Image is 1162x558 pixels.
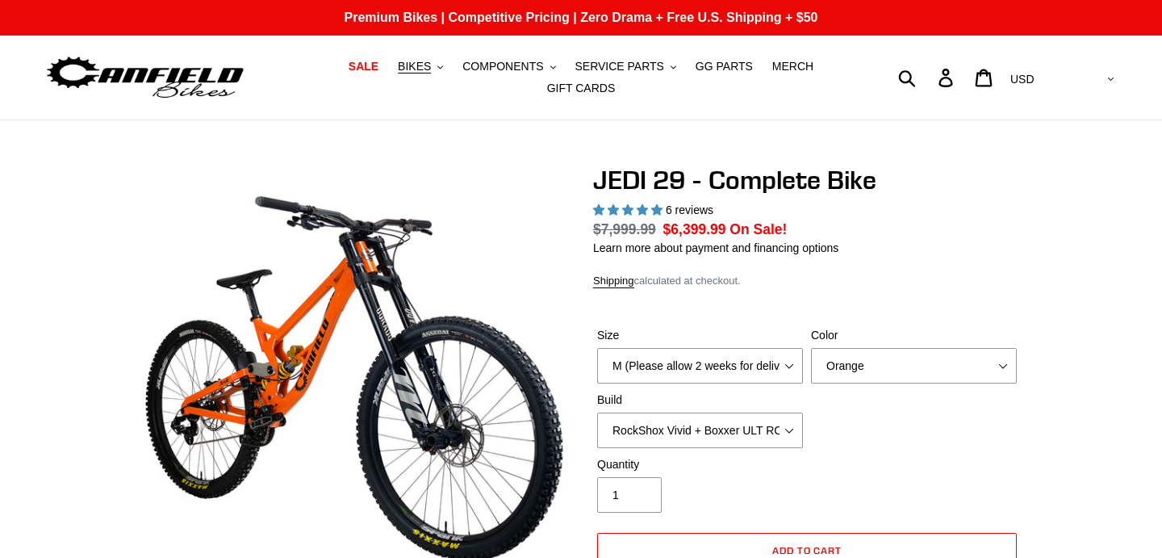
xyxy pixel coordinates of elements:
[593,165,1021,195] h1: JEDI 29 - Complete Bike
[593,203,666,216] span: 5.00 stars
[593,221,656,237] s: $7,999.99
[597,392,803,409] label: Build
[597,327,803,344] label: Size
[597,456,803,473] label: Quantity
[688,56,761,78] a: GG PARTS
[454,56,563,78] button: COMPONENTS
[462,60,543,73] span: COMPONENTS
[547,82,616,95] span: GIFT CARDS
[593,241,838,254] a: Learn more about payment and financing options
[764,56,821,78] a: MERCH
[772,60,813,73] span: MERCH
[666,203,713,216] span: 6 reviews
[390,56,451,78] button: BIKES
[811,327,1017,344] label: Color
[696,60,753,73] span: GG PARTS
[539,78,624,99] a: GIFT CARDS
[729,219,787,240] span: On Sale!
[566,56,683,78] button: SERVICE PARTS
[349,60,378,73] span: SALE
[575,60,663,73] span: SERVICE PARTS
[772,544,842,556] span: Add to cart
[398,60,431,73] span: BIKES
[593,275,634,288] a: Shipping
[663,221,726,237] span: $6,399.99
[44,52,246,103] img: Canfield Bikes
[341,56,387,78] a: SALE
[907,60,948,95] input: Search
[593,273,1021,289] div: calculated at checkout.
